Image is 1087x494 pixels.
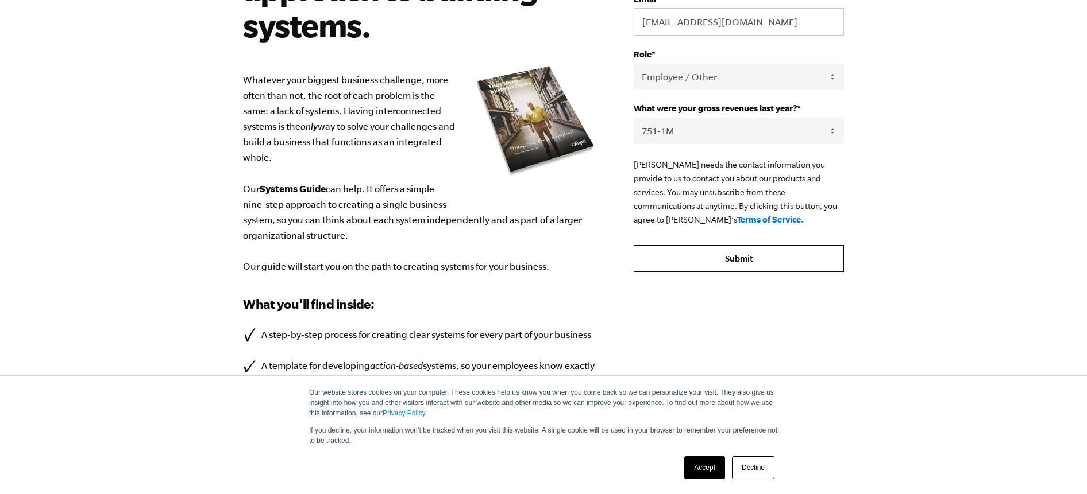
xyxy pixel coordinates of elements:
[634,103,797,113] span: What were your gross revenues last year?
[309,425,778,446] p: If you decline, your information won’t be tracked when you visit this website. A single cookie wi...
[300,121,318,131] i: only
[737,215,804,224] a: Terms of Service.
[243,327,599,343] li: A step-by-step process for creating clear systems for every part of your business
[634,49,652,59] span: Role
[243,72,599,274] p: Whatever your biggest business challenge, more often than not, the root of each problem is the sa...
[634,158,844,227] p: [PERSON_NAME] needs the contact information you provide to us to contact you about our products a...
[243,295,599,313] h3: What you'll find inside:
[383,409,425,417] a: Privacy Policy
[732,456,774,479] a: Decline
[260,183,326,194] b: Systems Guide
[309,387,778,418] p: Our website stores cookies on your computer. These cookies help us know you when you come back so...
[473,62,599,180] img: e-myth systems guide organize your business
[243,358,599,389] li: A template for developing systems, so your employees know exactly what to do
[370,360,423,371] i: action-based
[684,456,725,479] a: Accept
[634,245,844,273] input: Submit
